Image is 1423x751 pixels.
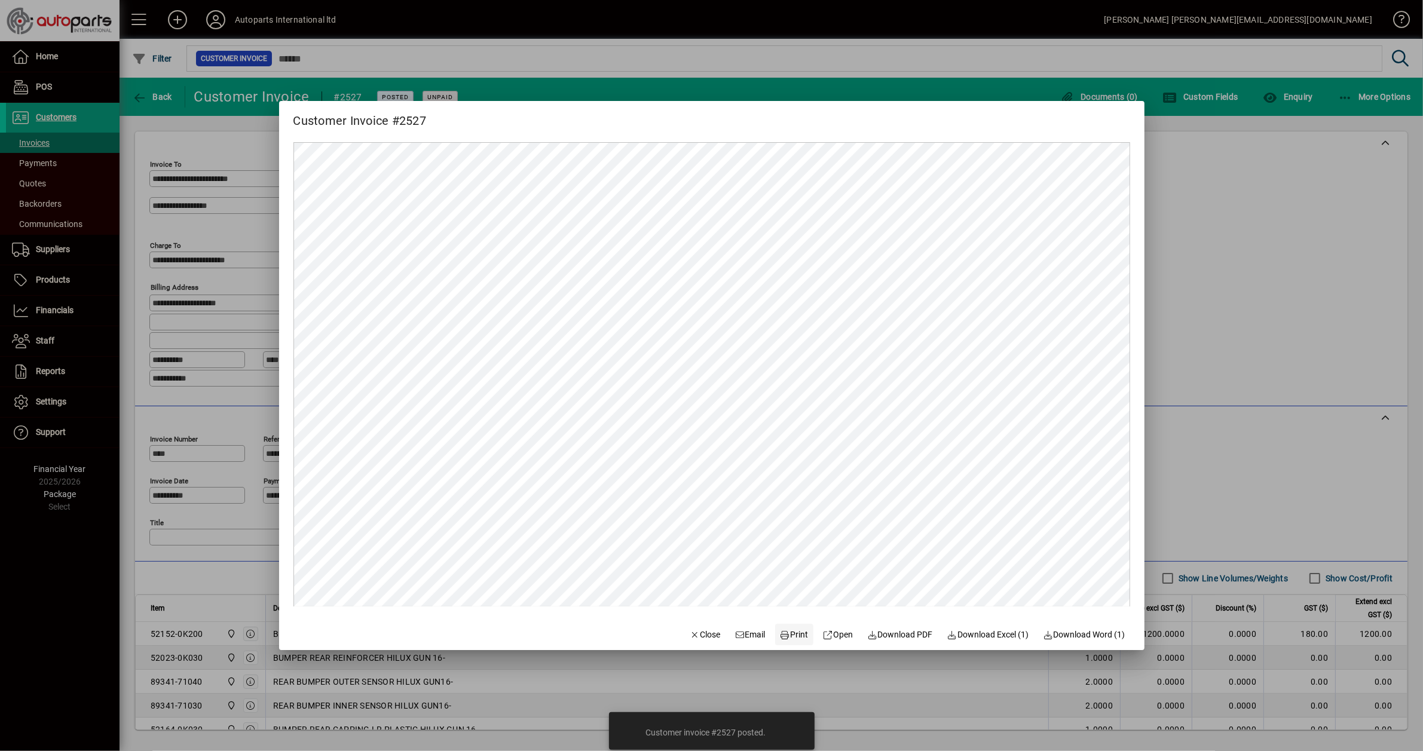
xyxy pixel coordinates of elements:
[735,629,766,641] span: Email
[279,101,441,130] h2: Customer Invoice #2527
[780,629,809,641] span: Print
[862,624,938,645] a: Download PDF
[1043,629,1125,641] span: Download Word (1)
[1038,624,1130,645] button: Download Word (1)
[823,629,853,641] span: Open
[775,624,813,645] button: Print
[818,624,858,645] a: Open
[867,629,933,641] span: Download PDF
[942,624,1034,645] button: Download Excel (1)
[685,624,726,645] button: Close
[947,629,1029,641] span: Download Excel (1)
[730,624,770,645] button: Email
[690,629,721,641] span: Close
